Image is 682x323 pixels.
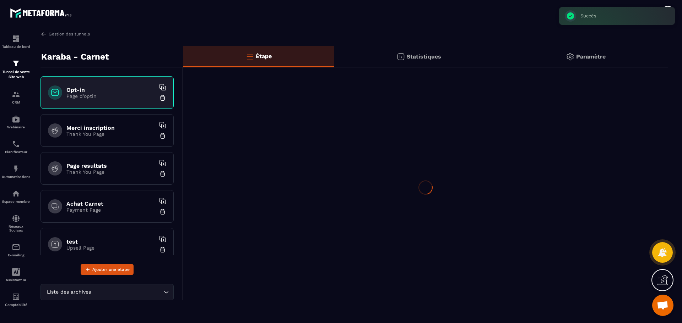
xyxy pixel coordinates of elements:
img: stats.20deebd0.svg [396,52,405,61]
p: Tunnel de vente Site web [2,69,30,79]
a: automationsautomationsWebinaire [2,110,30,134]
img: automations [12,165,20,173]
a: Gestion des tunnels [40,31,90,37]
p: Statistiques [407,53,441,60]
p: Page d'optin [66,93,155,99]
div: Search for option [40,284,174,300]
img: email [12,243,20,251]
h6: Merci inscription [66,124,155,131]
p: CRM [2,100,30,104]
img: arrow [40,31,47,37]
a: accountantaccountantComptabilité [2,287,30,312]
p: Tableau de bord [2,45,30,49]
img: social-network [12,214,20,223]
input: Search for option [92,288,162,296]
p: Upsell Page [66,245,155,251]
p: Espace membre [2,200,30,204]
img: bars-o.4a397970.svg [245,52,254,61]
a: Assistant IA [2,262,30,287]
p: Planificateur [2,150,30,154]
a: automationsautomationsEspace membre [2,184,30,209]
img: formation [12,34,20,43]
a: formationformationTunnel de vente Site web [2,54,30,85]
img: trash [159,170,166,177]
img: automations [12,115,20,123]
p: Thank You Page [66,169,155,175]
img: formation [12,90,20,99]
img: formation [12,59,20,68]
p: Webinaire [2,125,30,129]
img: trash [159,132,166,139]
p: Comptabilité [2,303,30,307]
p: Réseaux Sociaux [2,224,30,232]
a: formationformationTableau de bord [2,29,30,54]
p: Automatisations [2,175,30,179]
a: social-networksocial-networkRéseaux Sociaux [2,209,30,238]
h6: Page resultats [66,162,155,169]
h6: Achat Carnet [66,200,155,207]
h6: test [66,238,155,245]
button: Ajouter une étape [81,264,134,275]
span: Liste des archives [45,288,92,296]
a: emailemailE-mailing [2,238,30,262]
p: Payment Page [66,207,155,213]
p: Paramètre [576,53,606,60]
p: Thank You Page [66,131,155,137]
img: setting-gr.5f69749f.svg [566,52,574,61]
p: Assistant IA [2,278,30,282]
img: logo [10,6,74,20]
p: E-mailing [2,253,30,257]
a: schedulerschedulerPlanificateur [2,134,30,159]
img: scheduler [12,140,20,148]
img: trash [159,246,166,253]
p: Karaba - Carnet [41,50,109,64]
img: trash [159,94,166,101]
div: Ouvrir le chat [652,295,673,316]
img: automations [12,189,20,198]
a: automationsautomationsAutomatisations [2,159,30,184]
img: accountant [12,293,20,301]
h6: Opt-in [66,87,155,93]
p: Étape [256,53,272,60]
span: Ajouter une étape [92,266,130,273]
img: trash [159,208,166,215]
a: formationformationCRM [2,85,30,110]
